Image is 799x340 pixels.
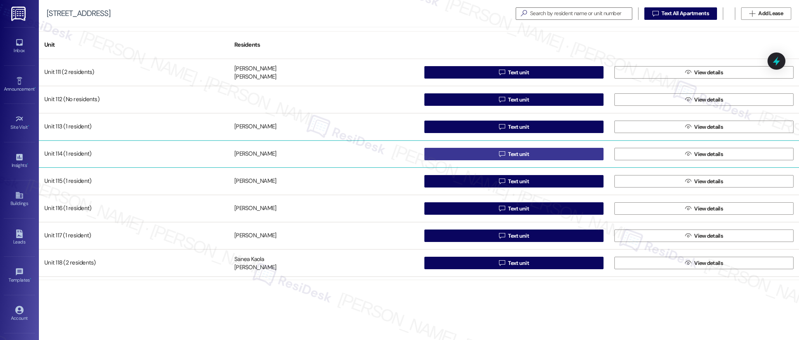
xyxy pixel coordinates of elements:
[4,151,35,172] a: Insights •
[424,175,604,188] button: Text unit
[4,36,35,57] a: Inbox
[694,259,723,267] span: View details
[234,205,276,213] div: [PERSON_NAME]
[758,9,783,18] span: Add Lease
[694,150,723,158] span: View details
[614,257,794,269] button: View details
[685,96,691,103] i: 
[694,205,723,213] span: View details
[499,233,505,239] i: 
[424,202,604,215] button: Text unit
[614,230,794,242] button: View details
[234,123,276,131] div: [PERSON_NAME]
[652,11,658,17] i: 
[694,68,723,77] span: View details
[234,65,276,73] div: [PERSON_NAME]
[749,11,755,17] i: 
[685,124,691,130] i: 
[661,9,709,18] span: Text All Apartments
[39,146,229,162] div: Unit 114 (1 resident)
[39,174,229,189] div: Unit 115 (1 resident)
[508,123,529,131] span: Text unit
[499,96,505,103] i: 
[644,7,717,20] button: Text All Apartments
[694,232,723,240] span: View details
[499,124,505,130] i: 
[229,35,419,54] div: Residents
[614,93,794,106] button: View details
[741,7,791,20] button: Add Lease
[518,9,530,18] i: 
[39,228,229,244] div: Unit 117 (1 resident)
[499,69,505,75] i: 
[39,201,229,216] div: Unit 116 (1 resident)
[614,202,794,215] button: View details
[499,178,505,184] i: 
[614,148,794,160] button: View details
[694,96,723,104] span: View details
[39,65,229,80] div: Unit 111 (2 residents)
[234,73,276,81] div: [PERSON_NAME]
[234,255,264,263] div: Sanea Kaola
[685,69,691,75] i: 
[4,303,35,324] a: Account
[685,205,691,212] i: 
[499,260,505,266] i: 
[685,151,691,157] i: 
[424,148,604,160] button: Text unit
[234,264,276,272] div: [PERSON_NAME]
[694,177,723,186] span: View details
[234,150,276,158] div: [PERSON_NAME]
[39,92,229,107] div: Unit 112 (No residents)
[28,123,29,129] span: •
[685,178,691,184] i: 
[424,66,604,79] button: Text unit
[424,230,604,242] button: Text unit
[234,177,276,186] div: [PERSON_NAME]
[508,96,529,104] span: Text unit
[27,161,28,167] span: •
[508,232,529,240] span: Text unit
[35,85,36,91] span: •
[508,150,529,158] span: Text unit
[508,177,529,186] span: Text unit
[4,112,35,133] a: Site Visit •
[499,205,505,212] i: 
[499,151,505,157] i: 
[11,7,27,21] img: ResiDesk Logo
[685,260,691,266] i: 
[508,259,529,267] span: Text unit
[694,123,723,131] span: View details
[39,255,229,271] div: Unit 118 (2 residents)
[508,205,529,213] span: Text unit
[39,119,229,135] div: Unit 113 (1 resident)
[47,9,110,18] div: [STREET_ADDRESS]
[508,68,529,77] span: Text unit
[614,66,794,79] button: View details
[30,276,31,282] span: •
[614,175,794,188] button: View details
[424,257,604,269] button: Text unit
[614,121,794,133] button: View details
[4,189,35,210] a: Buildings
[234,232,276,240] div: [PERSON_NAME]
[4,227,35,248] a: Leads
[424,121,604,133] button: Text unit
[39,35,229,54] div: Unit
[530,8,632,19] input: Search by resident name or unit number
[4,265,35,286] a: Templates •
[424,93,604,106] button: Text unit
[685,233,691,239] i: 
